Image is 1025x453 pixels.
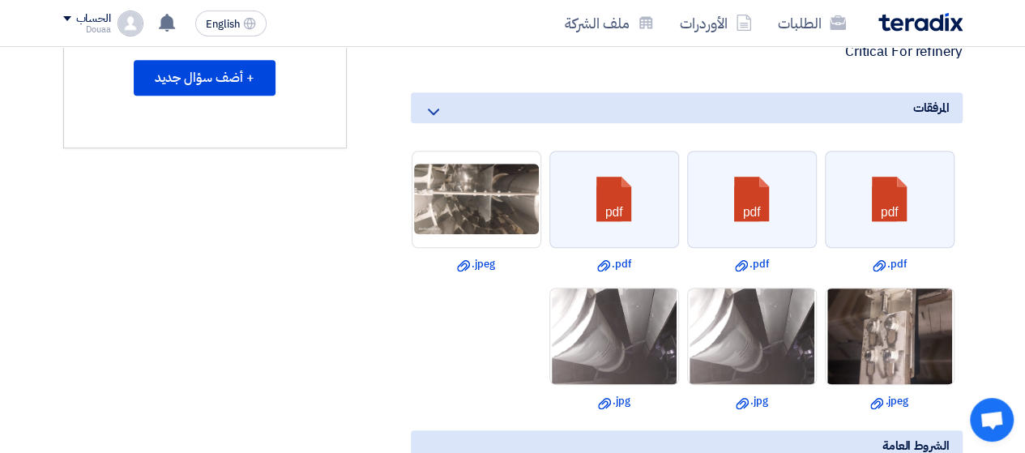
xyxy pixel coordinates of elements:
[117,11,143,36] img: profile_test.png
[206,19,240,30] span: English
[765,4,859,42] a: الطلبات
[416,256,536,272] a: .jpeg
[550,251,678,421] img: _1754391784651.jpg
[830,256,950,272] a: .pdf
[87,18,323,47] div: اذا كانت لديك أي اسئلة بخصوص الطلب, من فضلك اطرحها هنا بعد قبولك للطلب
[692,256,812,272] a: .pdf
[692,393,812,409] a: .jpg
[76,12,111,26] div: الحساب
[913,99,949,117] span: المرفقات
[970,398,1014,442] a: Open chat
[63,25,111,34] div: Douaa
[826,224,954,449] img: _1754391780977.jpeg
[667,4,765,42] a: الأوردرات
[412,162,540,236] img: _1754391779433.jpeg
[554,256,674,272] a: .pdf
[554,393,674,409] a: .jpg
[411,44,963,60] p: Critical For refinery
[878,13,963,32] img: Teradix logo
[830,393,950,409] a: .jpeg
[195,11,267,36] button: English
[688,251,816,421] img: _1754391782735.jpg
[134,60,275,96] button: + أضف سؤال جديد
[552,4,667,42] a: ملف الشركة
